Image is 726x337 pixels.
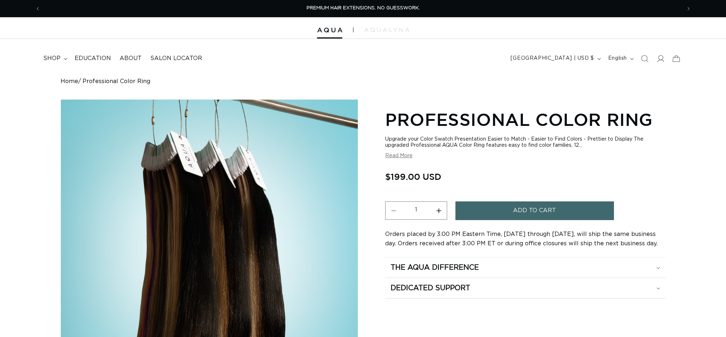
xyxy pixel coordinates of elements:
span: shop [43,55,61,62]
button: Next announcement [681,2,696,15]
a: About [115,50,146,67]
span: English [608,55,627,62]
summary: shop [39,50,70,67]
span: Professional Color Ring [83,78,150,85]
span: About [120,55,142,62]
span: Orders placed by 3:00 PM Eastern Time, [DATE] through [DATE], will ship the same business day. Or... [385,231,658,246]
a: Education [70,50,115,67]
nav: breadcrumbs [61,78,666,85]
span: Salon Locator [150,55,202,62]
img: Aqua Hair Extensions [317,28,342,33]
h2: Dedicated Support [391,283,470,293]
a: Salon Locator [146,50,206,67]
h2: The Aqua Difference [391,263,479,272]
summary: The Aqua Difference [385,258,665,278]
a: Home [61,78,78,85]
button: English [604,52,637,65]
img: aqualyna.com [364,28,409,32]
button: Read More [385,153,413,159]
span: [GEOGRAPHIC_DATA] | USD $ [511,55,594,62]
h1: Professional Color Ring [385,108,665,131]
span: PREMIUM HAIR EXTENSIONS. NO GUESSWORK. [307,6,420,10]
span: $199.00 USD [385,170,441,183]
span: Education [75,55,111,62]
button: Add to cart [455,201,614,220]
span: Add to cart [513,201,556,220]
button: Previous announcement [30,2,46,15]
button: [GEOGRAPHIC_DATA] | USD $ [506,52,604,65]
div: Upgrade your Color Swatch Presentation Easier to Match - Easier to Find Colors - Prettier to Disp... [385,136,665,149]
summary: Search [637,51,652,67]
summary: Dedicated Support [385,278,665,298]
